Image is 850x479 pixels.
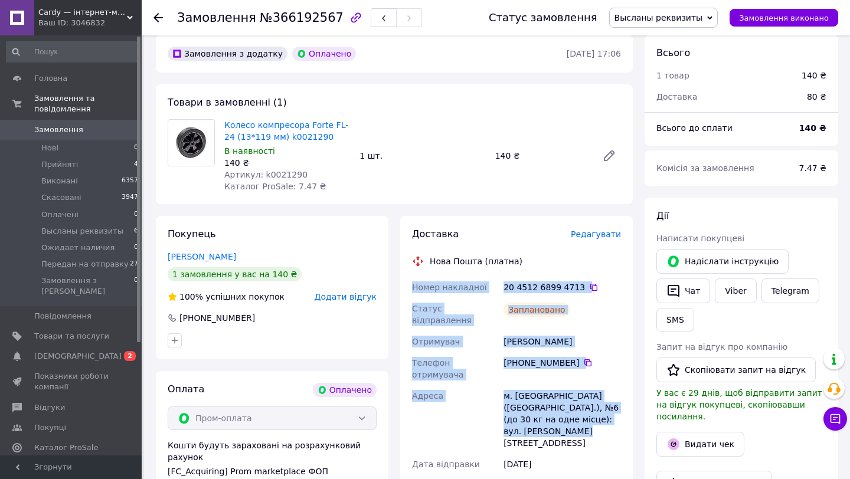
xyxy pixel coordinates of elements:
div: Замовлення з додатку [168,47,287,61]
div: Статус замовлення [489,12,597,24]
span: Доставка [412,228,459,239]
span: Телефон отримувача [412,358,463,379]
button: Чат з покупцем [823,407,847,431]
div: 140 ₴ [802,70,826,81]
span: Дії [656,210,669,221]
div: [PHONE_NUMBER] [178,312,256,324]
span: Додати відгук [315,292,377,301]
span: Отримувач [412,337,460,346]
span: 1 товар [656,71,689,80]
button: Чат [656,278,710,303]
div: м. [GEOGRAPHIC_DATA] ([GEOGRAPHIC_DATA].), №6 (до 30 кг на одне місце): вул. [PERSON_NAME][STREET... [501,385,623,454]
span: 0 [134,275,138,297]
div: 80 ₴ [800,84,833,110]
span: Показники роботи компанії [34,371,109,392]
span: Товари та послуги [34,331,109,342]
span: Высланы реквизиты [41,226,123,237]
span: Повідомлення [34,311,91,321]
span: 27 [130,259,138,270]
span: Написати покупцеві [656,234,744,243]
div: Оплачено [313,383,377,397]
span: Нові [41,143,58,153]
span: 2 [124,351,136,361]
span: Комісія за замовлення [656,163,754,173]
span: 100% [179,292,203,301]
span: Статус відправлення [412,304,472,325]
span: Всього [656,47,690,58]
div: Повернутися назад [153,12,163,24]
span: У вас є 29 днів, щоб відправити запит на відгук покупцеві, скопіювавши посилання. [656,388,822,421]
div: Заплановано [504,303,570,317]
a: Viber [715,278,756,303]
span: Покупець [168,228,216,239]
a: Колесо компресора Forte FL-24 (13*119 мм) k0021290 [224,120,348,142]
span: Оплата [168,383,204,395]
div: 1 шт. [355,147,490,164]
span: Оплачені [41,209,79,220]
button: SMS [656,308,694,332]
span: Товари в замовленні (1) [168,97,287,108]
span: Высланы реквизиты [614,13,703,22]
span: Передан на отправку [41,259,129,270]
span: 0 [134,209,138,220]
div: 140 ₴ [491,147,593,164]
span: Дата відправки [412,460,480,469]
span: Виконані [41,176,78,186]
span: [DEMOGRAPHIC_DATA] [34,351,122,362]
span: Cardy — інтернет-магазин запчастин [38,7,127,18]
a: Telegram [761,278,819,303]
span: Прийняті [41,159,78,170]
span: Каталог ProSale: 7.47 ₴ [224,182,326,191]
div: Оплачено [292,47,356,61]
div: Ваш ID: 3046832 [38,18,142,28]
span: Відгуки [34,402,65,413]
span: Номер накладної [412,283,487,292]
span: Скасовані [41,192,81,203]
span: 3947 [122,192,138,203]
button: Замовлення виконано [730,9,838,27]
span: Адреса [412,391,443,401]
button: Скопіювати запит на відгук [656,357,816,382]
div: 140 ₴ [224,157,350,169]
span: 7.47 ₴ [799,163,826,173]
b: 140 ₴ [799,123,826,133]
div: [PHONE_NUMBER] [504,357,621,369]
span: Редагувати [571,229,621,239]
span: Замовлення [34,124,83,135]
span: 6 [134,226,138,237]
span: Запит на відгук про компанію [656,342,787,352]
input: Пошук [6,41,139,63]
div: [PERSON_NAME] [501,331,623,352]
div: Нова Пошта (платна) [427,255,525,267]
span: 6357 [122,176,138,186]
span: Покупці [34,422,66,433]
div: 20 4512 6899 4713 [504,281,621,293]
span: Замовлення та повідомлення [34,93,142,114]
time: [DATE] 17:06 [567,49,621,58]
span: В наявності [224,146,275,156]
button: Видати чек [656,432,744,457]
span: 4 [134,159,138,170]
img: Колесо компресора Forte FL-24 (13*119 мм) k0021290 [168,120,214,166]
span: Ожидает наличия [41,242,115,253]
span: Всього до сплати [656,123,733,133]
span: 0 [134,143,138,153]
a: [PERSON_NAME] [168,252,236,261]
span: Замовлення [177,11,256,25]
a: Редагувати [597,144,621,168]
div: успішних покупок [168,291,285,303]
span: Каталог ProSale [34,442,98,453]
span: Доставка [656,92,697,101]
span: 0 [134,242,138,253]
span: №366192567 [260,11,344,25]
span: Головна [34,73,67,84]
span: Артикул: k0021290 [224,170,308,179]
div: 1 замовлення у вас на 140 ₴ [168,267,302,281]
span: Замовлення з [PERSON_NAME] [41,275,134,297]
span: Замовлення виконано [739,14,829,22]
div: [DATE] [501,454,623,475]
button: Надіслати інструкцію [656,249,789,274]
